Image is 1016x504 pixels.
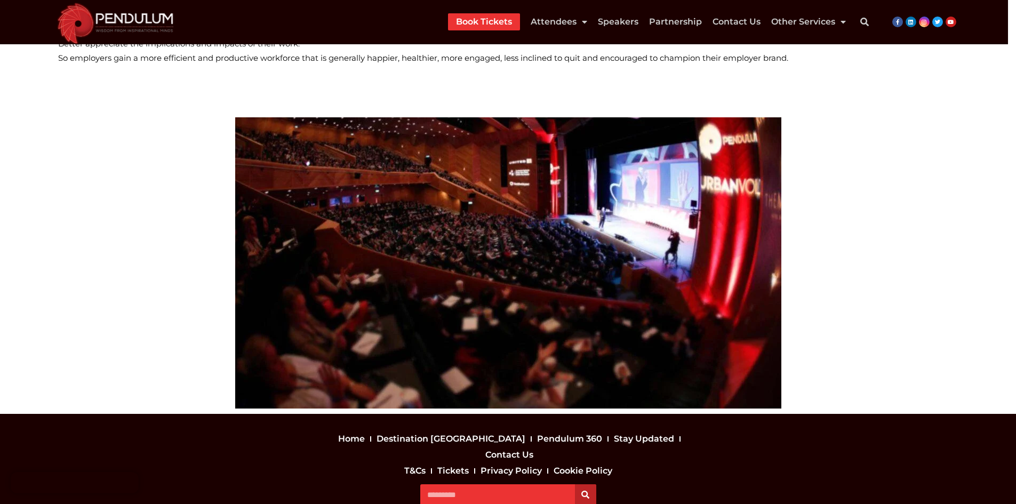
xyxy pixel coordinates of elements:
a: Destination [GEOGRAPHIC_DATA] [374,431,528,447]
div: Search [854,11,875,33]
a: Home [335,431,367,447]
a: Contact Us [483,447,536,463]
a: Stay Updated [611,431,677,447]
a: Cookie Policy [551,463,615,479]
a: Contact Us [713,13,761,30]
a: Other Services [771,13,846,30]
a: Tickets [435,463,471,479]
a: Book Tickets [456,13,512,30]
iframe: Brevo live chat [11,472,139,493]
nav: Menu [326,463,691,479]
a: T&Cs [402,463,428,479]
nav: Menu [326,431,691,463]
img: Pendulum Summit 2017 Auditorium [235,117,781,409]
a: Attendees [531,13,587,30]
nav: Menu [448,13,846,30]
span: Better appreciate the implications and impacts of their work. [58,38,300,49]
a: Speakers [598,13,638,30]
a: Partnership [649,13,702,30]
span: So employers gain a more efficient and productive workforce that is generally happier, healthier,... [58,53,788,63]
a: Pendulum 360 [534,431,605,447]
a: Privacy Policy [478,463,545,479]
